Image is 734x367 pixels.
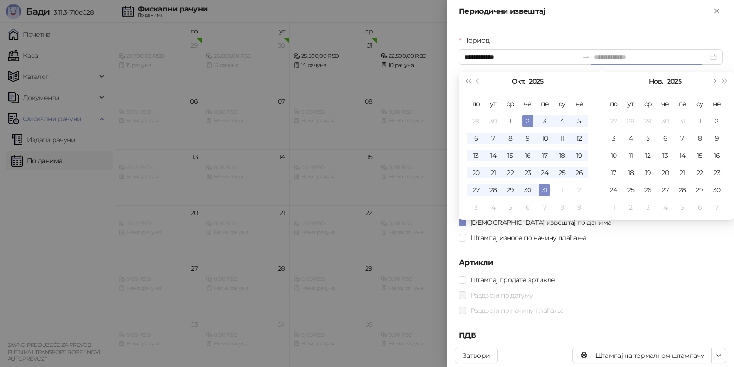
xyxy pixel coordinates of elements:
[691,164,708,181] td: 2025-11-22
[466,275,559,285] span: Штампај продате артикле
[573,167,585,178] div: 26
[639,181,657,199] td: 2025-11-26
[539,115,550,127] div: 3
[642,201,654,213] div: 3
[519,95,536,112] th: че
[466,305,567,316] span: Раздвоји по начину плаћања
[536,130,553,147] td: 2025-10-10
[674,199,691,216] td: 2025-12-05
[536,95,553,112] th: пе
[556,133,568,144] div: 11
[677,167,688,178] div: 21
[467,130,485,147] td: 2025-10-06
[605,112,622,130] td: 2025-10-27
[522,115,533,127] div: 2
[608,150,619,161] div: 10
[470,150,482,161] div: 13
[556,184,568,196] div: 1
[657,164,674,181] td: 2025-11-20
[512,72,525,91] button: Изабери месец
[642,184,654,196] div: 26
[487,133,499,144] div: 7
[708,199,725,216] td: 2025-12-07
[573,150,585,161] div: 19
[487,184,499,196] div: 28
[573,201,585,213] div: 9
[608,201,619,213] div: 1
[657,112,674,130] td: 2025-10-30
[625,167,637,178] div: 18
[605,130,622,147] td: 2025-11-03
[487,201,499,213] div: 4
[677,115,688,127] div: 31
[522,201,533,213] div: 6
[625,201,637,213] div: 2
[536,147,553,164] td: 2025-10-17
[470,201,482,213] div: 3
[720,72,730,91] button: Следећа година (Control + right)
[708,164,725,181] td: 2025-11-23
[674,147,691,164] td: 2025-11-14
[539,201,550,213] div: 7
[691,181,708,199] td: 2025-11-29
[667,72,681,91] button: Изабери годину
[502,199,519,216] td: 2025-11-05
[522,167,533,178] div: 23
[622,181,639,199] td: 2025-11-25
[674,164,691,181] td: 2025-11-21
[711,115,723,127] div: 2
[502,95,519,112] th: ср
[519,181,536,199] td: 2025-10-30
[553,130,571,147] td: 2025-10-11
[622,112,639,130] td: 2025-10-28
[691,199,708,216] td: 2025-12-06
[625,115,637,127] div: 28
[639,164,657,181] td: 2025-11-19
[708,181,725,199] td: 2025-11-30
[505,201,516,213] div: 5
[470,133,482,144] div: 6
[694,150,705,161] div: 15
[556,167,568,178] div: 25
[605,164,622,181] td: 2025-11-17
[553,112,571,130] td: 2025-10-04
[649,72,663,91] button: Изабери месец
[677,133,688,144] div: 7
[556,150,568,161] div: 18
[467,147,485,164] td: 2025-10-13
[485,181,502,199] td: 2025-10-28
[571,130,588,147] td: 2025-10-12
[556,115,568,127] div: 4
[639,95,657,112] th: ср
[639,130,657,147] td: 2025-11-05
[657,95,674,112] th: че
[694,133,705,144] div: 8
[711,133,723,144] div: 9
[605,147,622,164] td: 2025-11-10
[642,133,654,144] div: 5
[522,184,533,196] div: 30
[571,147,588,164] td: 2025-10-19
[622,164,639,181] td: 2025-11-18
[470,184,482,196] div: 27
[677,201,688,213] div: 5
[608,184,619,196] div: 24
[659,167,671,178] div: 20
[519,112,536,130] td: 2025-10-02
[708,130,725,147] td: 2025-11-09
[708,112,725,130] td: 2025-11-02
[505,167,516,178] div: 22
[639,147,657,164] td: 2025-11-12
[556,201,568,213] div: 8
[536,199,553,216] td: 2025-11-07
[553,199,571,216] td: 2025-11-08
[553,147,571,164] td: 2025-10-18
[502,164,519,181] td: 2025-10-22
[657,147,674,164] td: 2025-11-13
[466,233,591,243] span: Штампај износе по начину плаћања
[487,167,499,178] div: 21
[502,181,519,199] td: 2025-10-29
[571,164,588,181] td: 2025-10-26
[639,199,657,216] td: 2025-12-03
[467,95,485,112] th: по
